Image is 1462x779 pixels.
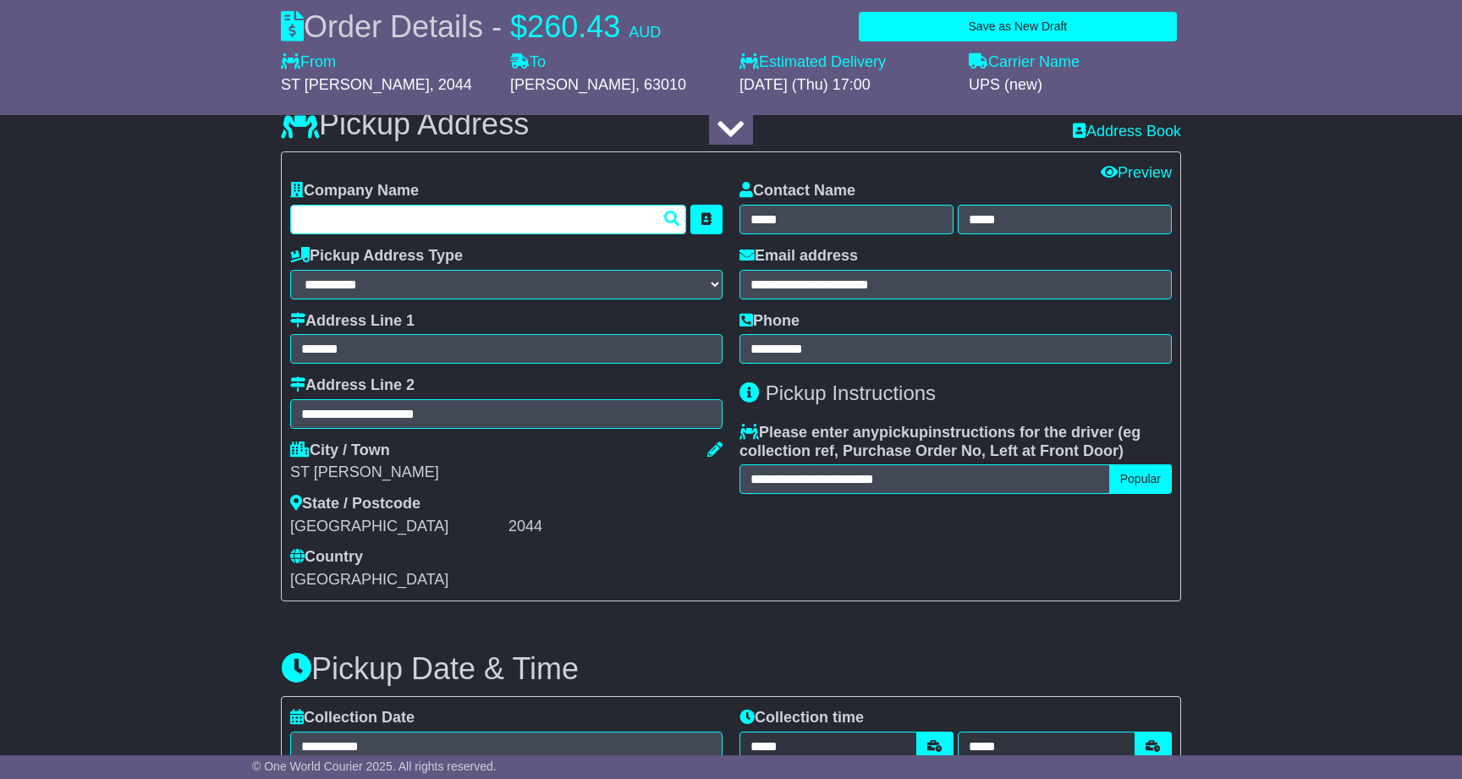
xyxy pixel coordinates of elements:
span: ST [PERSON_NAME] [281,76,430,93]
span: , 2044 [430,76,472,93]
div: [GEOGRAPHIC_DATA] [290,518,504,536]
label: Estimated Delivery [739,53,952,72]
label: To [510,53,546,72]
label: Collection time [739,709,864,727]
div: [DATE] (Thu) 17:00 [739,76,952,95]
label: Please enter any instructions for the driver ( ) [739,424,1172,460]
div: 2044 [508,518,723,536]
span: Pickup Instructions [766,381,936,404]
label: Address Line 2 [290,376,415,395]
span: [GEOGRAPHIC_DATA] [290,571,448,588]
label: Contact Name [739,182,855,200]
div: UPS (new) [969,76,1181,95]
div: Order Details - [281,8,661,45]
span: © One World Courier 2025. All rights reserved. [252,760,497,773]
label: Address Line 1 [290,312,415,331]
a: Preview [1101,164,1172,181]
label: State / Postcode [290,495,420,513]
span: 260.43 [527,9,620,44]
span: [PERSON_NAME] [510,76,635,93]
button: Popular [1109,464,1172,494]
span: pickup [879,424,928,441]
label: Pickup Address Type [290,247,463,266]
label: Email address [739,247,858,266]
span: AUD [629,24,661,41]
button: Save as New Draft [859,12,1177,41]
span: , 63010 [635,76,686,93]
span: $ [510,9,527,44]
label: Carrier Name [969,53,1080,72]
label: Phone [739,312,800,331]
label: From [281,53,336,72]
span: eg collection ref, Purchase Order No, Left at Front Door [739,424,1140,459]
h3: Pickup Date & Time [281,652,1181,686]
label: Company Name [290,182,419,200]
label: City / Town [290,442,390,460]
h3: Pickup Address [281,107,529,141]
label: Collection Date [290,709,415,727]
div: ST [PERSON_NAME] [290,464,723,482]
label: Country [290,548,363,567]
